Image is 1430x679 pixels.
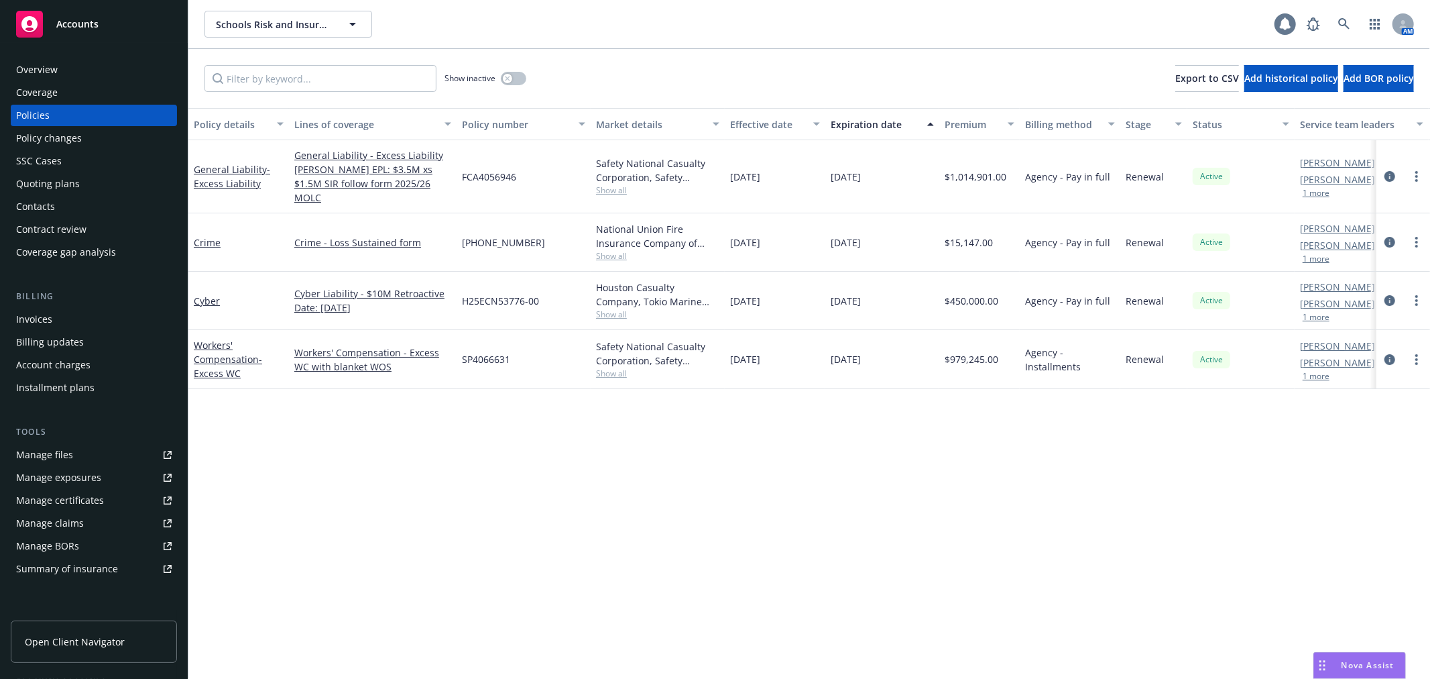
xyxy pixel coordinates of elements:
[11,607,177,620] div: Analytics hub
[1331,11,1358,38] a: Search
[945,170,1006,184] span: $1,014,901.00
[11,444,177,466] a: Manage files
[16,242,116,263] div: Coverage gap analysis
[730,236,760,250] span: [DATE]
[831,170,861,184] span: [DATE]
[730,170,760,184] span: [DATE]
[11,354,177,376] a: Account charges
[1198,236,1225,248] span: Active
[825,108,939,140] button: Expiration date
[16,354,91,376] div: Account charges
[831,117,919,132] div: Expiration date
[1409,352,1425,368] a: more
[16,535,79,557] div: Manage BORs
[11,425,177,439] div: Tools
[11,558,177,580] a: Summary of insurance
[16,59,58,81] div: Overview
[16,331,84,353] div: Billing updates
[730,352,760,366] span: [DATE]
[11,59,177,81] a: Overview
[1300,297,1375,311] a: [PERSON_NAME]
[216,17,332,32] span: Schools Risk and Insurance Management Group (SIG)
[16,467,101,488] div: Manage exposures
[16,377,95,399] div: Installment plans
[831,236,861,250] span: [DATE]
[194,236,221,249] a: Crime
[462,294,539,308] span: H25ECN53776-00
[1300,280,1375,294] a: [PERSON_NAME]
[591,108,725,140] button: Market details
[831,352,861,366] span: [DATE]
[11,290,177,303] div: Billing
[16,309,52,330] div: Invoices
[939,108,1020,140] button: Premium
[1300,356,1375,370] a: [PERSON_NAME]
[16,150,62,172] div: SSC Cases
[11,219,177,240] a: Contract review
[1025,117,1100,132] div: Billing method
[204,65,436,92] input: Filter by keyword...
[444,72,495,84] span: Show inactive
[194,339,262,380] a: Workers' Compensation
[1198,170,1225,182] span: Active
[1313,652,1406,679] button: Nova Assist
[16,513,84,534] div: Manage claims
[1300,11,1327,38] a: Report a Bug
[945,352,998,366] span: $979,245.00
[1198,354,1225,366] span: Active
[11,150,177,172] a: SSC Cases
[11,331,177,353] a: Billing updates
[11,467,177,488] span: Manage exposures
[11,5,177,43] a: Accounts
[596,185,719,196] span: Show all
[56,19,99,30] span: Accounts
[1020,108,1120,140] button: Billing method
[1193,117,1274,132] div: Status
[1382,352,1398,368] a: circleInformation
[194,163,270,190] a: General Liability
[596,156,719,185] div: Safety National Casualty Corporation, Safety National
[1244,65,1338,92] button: Add historical policy
[1300,238,1375,252] a: [PERSON_NAME]
[596,368,719,379] span: Show all
[596,222,719,250] div: National Union Fire Insurance Company of [GEOGRAPHIC_DATA], [GEOGRAPHIC_DATA], AIG
[1295,108,1429,140] button: Service team leaders
[11,173,177,195] a: Quoting plans
[294,346,451,374] a: Workers' Compensation - Excess WC with blanket WOS
[1362,11,1388,38] a: Switch app
[1126,294,1164,308] span: Renewal
[596,280,719,309] div: Houston Casualty Company, Tokio Marine HCC
[289,108,457,140] button: Lines of coverage
[11,513,177,534] a: Manage claims
[194,295,220,307] a: Cyber
[457,108,591,140] button: Policy number
[294,117,436,132] div: Lines of coverage
[294,286,451,315] a: Cyber Liability - $10M Retroactive Date: [DATE]
[11,242,177,263] a: Coverage gap analysis
[11,309,177,330] a: Invoices
[16,173,80,195] div: Quoting plans
[1025,294,1110,308] span: Agency - Pay in full
[294,148,451,205] a: General Liability - Excess Liability [PERSON_NAME] EPL: $3.5M xs $1.5M SIR follow form 2025/26 MOLC
[1300,221,1375,236] a: [PERSON_NAME]
[11,82,177,103] a: Coverage
[1303,189,1329,197] button: 1 more
[1187,108,1295,140] button: Status
[194,117,269,132] div: Policy details
[945,294,998,308] span: $450,000.00
[1126,352,1164,366] span: Renewal
[1126,170,1164,184] span: Renewal
[1300,339,1375,353] a: [PERSON_NAME]
[596,117,705,132] div: Market details
[16,127,82,149] div: Policy changes
[596,309,719,320] span: Show all
[831,294,861,308] span: [DATE]
[16,558,118,580] div: Summary of insurance
[1382,234,1398,250] a: circleInformation
[11,105,177,126] a: Policies
[1300,117,1409,132] div: Service team leaders
[730,117,805,132] div: Effective date
[1344,72,1414,85] span: Add BOR policy
[16,105,50,126] div: Policies
[204,11,372,38] button: Schools Risk and Insurance Management Group (SIG)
